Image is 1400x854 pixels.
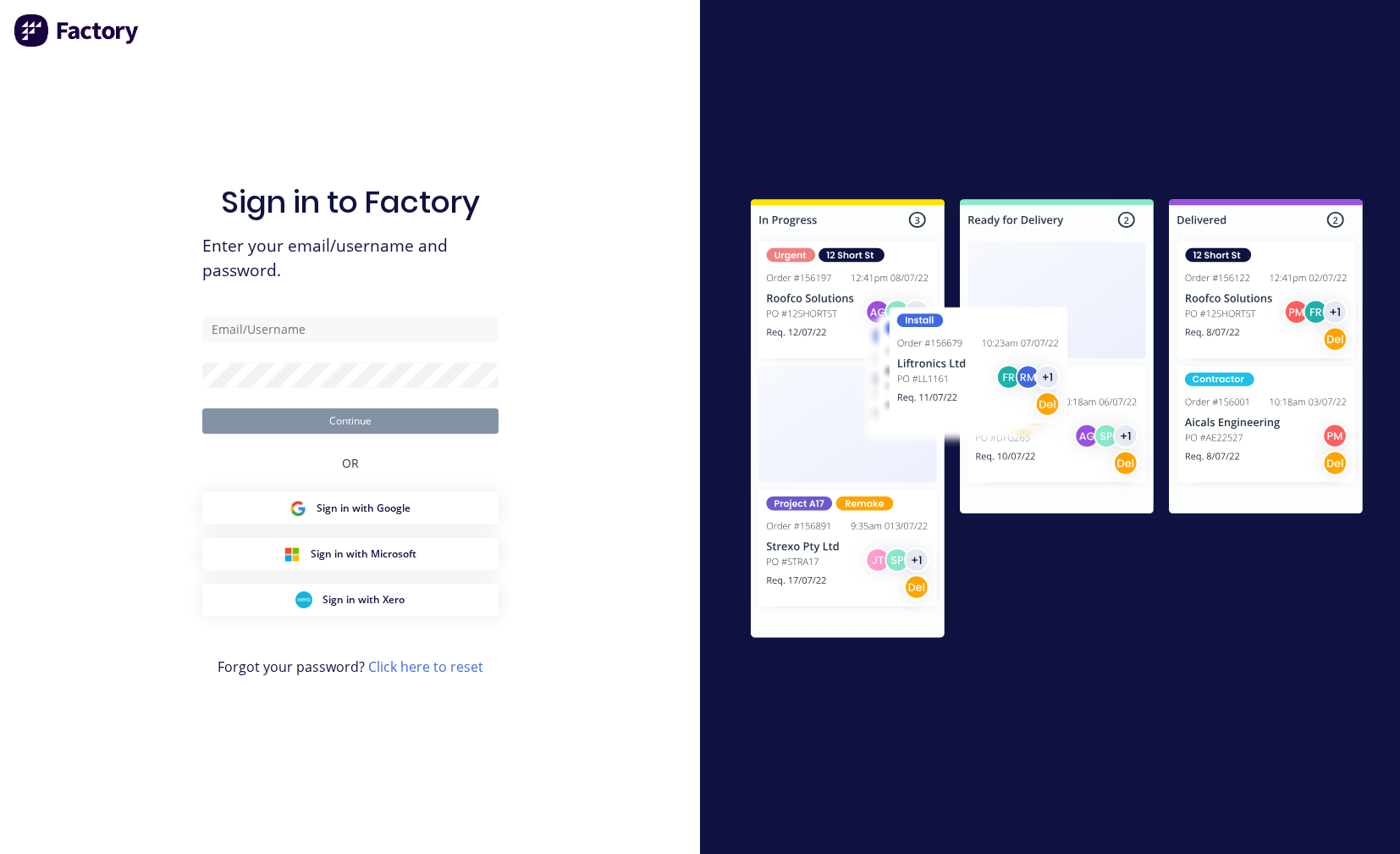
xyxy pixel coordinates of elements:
[295,591,312,608] img: Xero Sign in
[202,538,499,570] button: Microsoft Sign inSign in with Microsoft
[218,657,483,677] span: Forgot your password?
[202,234,499,283] span: Enter your email/username and password.
[714,165,1400,678] img: Sign in
[342,434,359,492] div: OR
[322,592,405,607] span: Sign in with Xero
[14,14,141,47] img: Factory
[368,657,483,676] a: Click here to reset
[202,492,499,524] button: Google Sign inSign in with Google
[317,501,411,516] span: Sign in with Google
[221,184,480,220] h1: Sign in to Factory
[202,317,499,342] input: Email/Username
[289,500,306,517] img: Google Sign in
[284,546,300,563] img: Microsoft Sign in
[202,584,499,616] button: Xero Sign inSign in with Xero
[311,546,416,562] span: Sign in with Microsoft
[202,408,499,434] button: Continue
